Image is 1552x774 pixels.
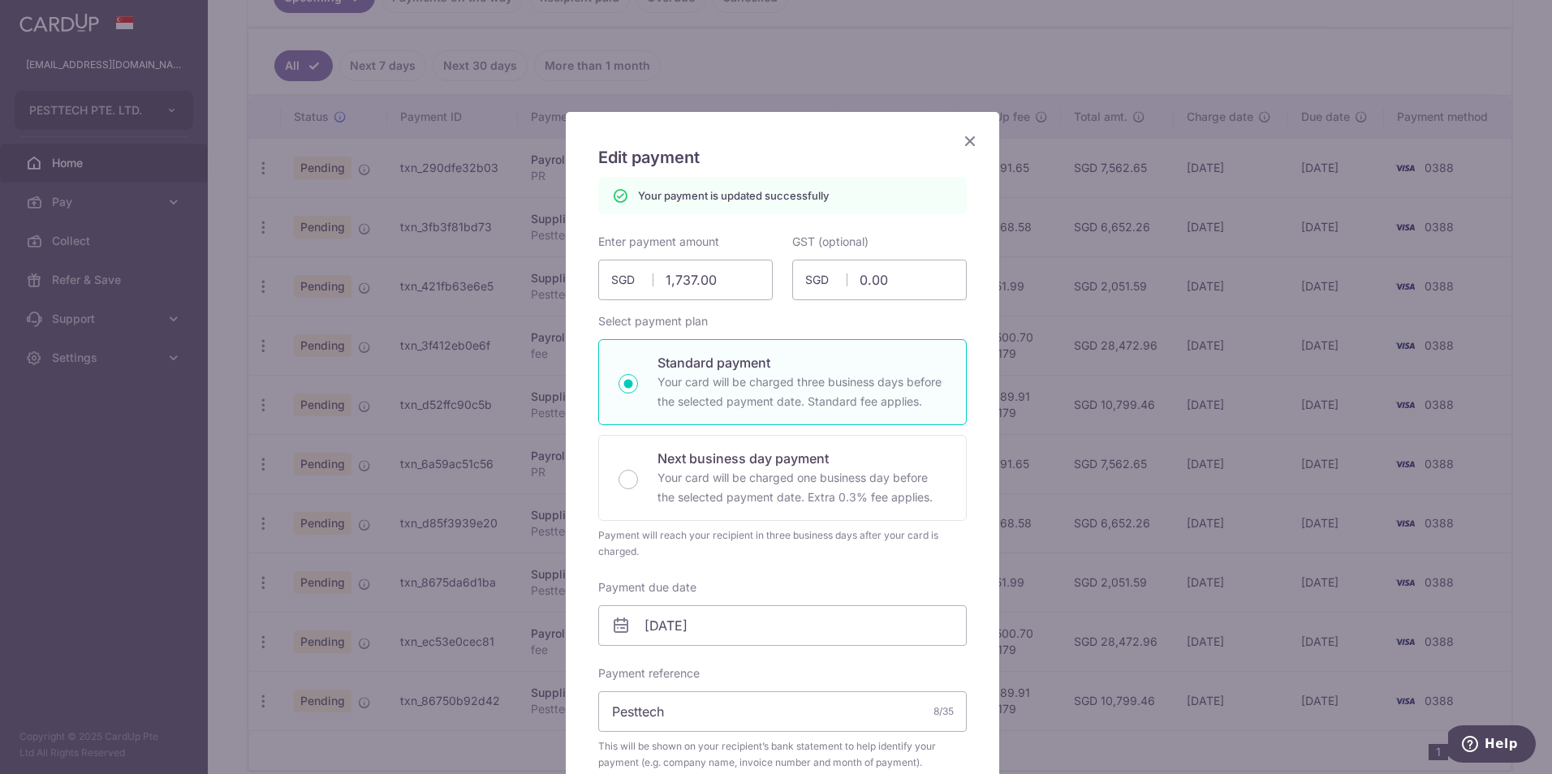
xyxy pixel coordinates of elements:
[598,665,700,682] label: Payment reference
[598,605,967,646] input: DD / MM / YYYY
[657,449,946,468] p: Next business day payment
[792,260,967,300] input: 0.00
[598,313,708,329] label: Select payment plan
[598,260,773,300] input: 0.00
[805,272,847,288] span: SGD
[598,738,967,771] span: This will be shown on your recipient’s bank statement to help identify your payment (e.g. company...
[933,703,954,720] div: 8/35
[598,234,719,250] label: Enter payment amount
[598,527,967,560] div: Payment will reach your recipient in three business days after your card is charged.
[638,187,829,204] p: Your payment is updated successfully
[792,234,869,250] label: GST (optional)
[1448,725,1536,766] iframe: Opens a widget where you can find more information
[598,144,967,170] h5: Edit payment
[657,372,946,411] p: Your card will be charged three business days before the selected payment date. Standard fee appl...
[598,579,696,596] label: Payment due date
[657,353,946,372] p: Standard payment
[657,468,946,507] p: Your card will be charged one business day before the selected payment date. Extra 0.3% fee applies.
[611,272,653,288] span: SGD
[960,131,980,151] button: Close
